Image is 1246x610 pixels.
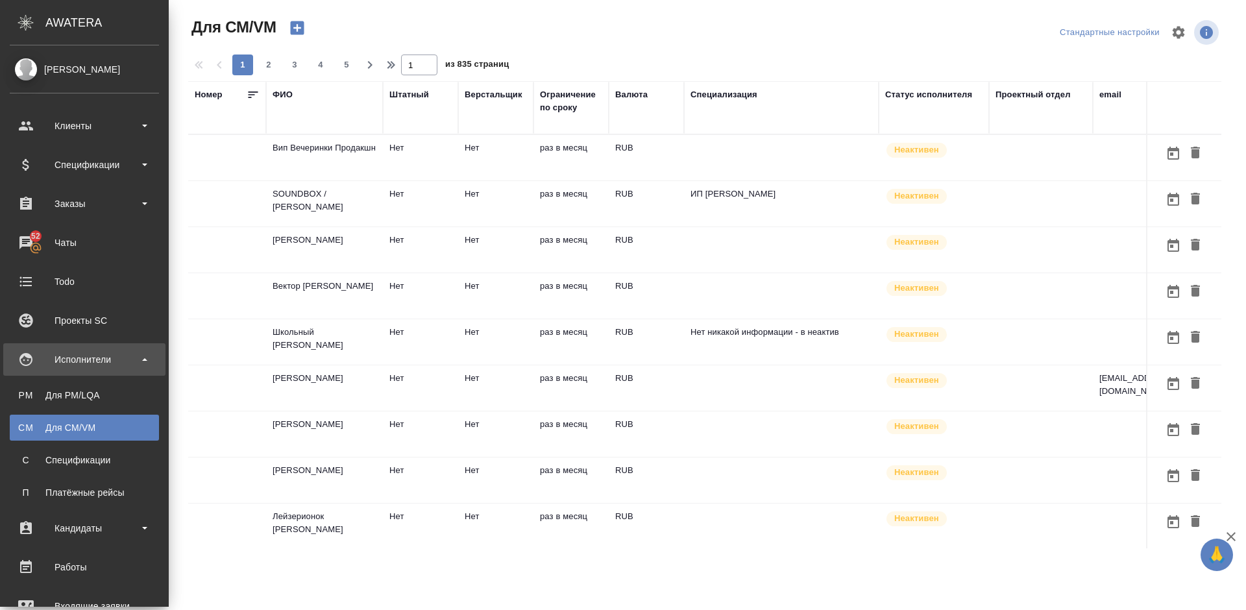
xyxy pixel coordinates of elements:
[23,230,48,243] span: 52
[894,512,939,525] p: Неактивен
[533,411,609,457] td: раз в месяц
[533,181,609,226] td: раз в месяц
[1162,464,1184,488] button: Открыть календарь загрузки
[458,457,533,503] td: Нет
[1184,372,1206,396] button: Удалить
[1184,510,1206,534] button: Удалить
[383,319,458,365] td: Нет
[894,236,939,249] p: Неактивен
[885,234,983,251] div: Наши пути разошлись: исполнитель с нами не работает
[540,88,602,114] div: Ограничение по сроку
[3,265,165,298] a: Todo
[10,116,159,136] div: Клиенты
[10,311,159,330] div: Проекты SC
[458,319,533,365] td: Нет
[3,304,165,337] a: Проекты SC
[258,58,279,71] span: 2
[266,411,383,457] td: [PERSON_NAME]
[609,319,684,365] td: RUB
[894,466,939,479] p: Неактивен
[266,365,383,411] td: [PERSON_NAME]
[16,454,153,467] div: Спецификации
[445,56,509,75] span: из 835 страниц
[266,504,383,549] td: Лейзерионок [PERSON_NAME]
[1206,541,1228,568] span: 🙏
[389,88,429,101] div: Штатный
[1162,326,1184,350] button: Открыть календарь загрузки
[458,135,533,180] td: Нет
[45,10,169,36] div: AWATERA
[609,227,684,273] td: RUB
[458,273,533,319] td: Нет
[885,141,983,159] div: Наши пути разошлись: исполнитель с нами не работает
[1162,418,1184,442] button: Открыть календарь загрузки
[894,420,939,433] p: Неактивен
[1184,326,1206,350] button: Удалить
[1163,17,1194,48] span: Настроить таблицу
[885,88,972,101] div: Статус исполнителя
[188,17,276,38] span: Для СМ/VM
[383,504,458,549] td: Нет
[1162,372,1184,396] button: Открыть календарь загрузки
[894,189,939,202] p: Неактивен
[383,135,458,180] td: Нет
[266,457,383,503] td: [PERSON_NAME]
[885,418,983,435] div: Наши пути разошлись: исполнитель с нами не работает
[458,227,533,273] td: Нет
[383,181,458,226] td: Нет
[458,181,533,226] td: Нет
[894,143,939,156] p: Неактивен
[3,226,165,259] a: 52Чаты
[1057,23,1163,43] div: split button
[266,181,383,226] td: SOUNDBOX / [PERSON_NAME]
[996,88,1071,101] div: Проектный отдел
[885,280,983,297] div: Наши пути разошлись: исполнитель с нами не работает
[10,415,159,441] a: CMДля CM/VM
[458,365,533,411] td: Нет
[10,518,159,538] div: Кандидаты
[10,480,159,506] a: ППлатёжные рейсы
[885,510,983,528] div: Наши пути разошлись: исполнитель с нами не работает
[1099,372,1197,398] p: [EMAIL_ADDRESS][DOMAIN_NAME]
[258,55,279,75] button: 2
[458,411,533,457] td: Нет
[609,457,684,503] td: RUB
[10,350,159,369] div: Исполнители
[383,273,458,319] td: Нет
[533,504,609,549] td: раз в месяц
[336,55,357,75] button: 5
[533,457,609,503] td: раз в месяц
[1162,280,1184,304] button: Открыть календарь загрузки
[894,374,939,387] p: Неактивен
[1162,141,1184,165] button: Открыть календарь загрузки
[885,464,983,482] div: Наши пути разошлись: исполнитель с нами не работает
[10,557,159,577] div: Работы
[894,282,939,295] p: Неактивен
[1162,510,1184,534] button: Открыть календарь загрузки
[609,365,684,411] td: RUB
[1184,141,1206,165] button: Удалить
[885,372,983,389] div: Наши пути разошлись: исполнитель с нами не работает
[458,504,533,549] td: Нет
[284,55,305,75] button: 3
[609,411,684,457] td: RUB
[16,421,153,434] div: Для CM/VM
[10,233,159,252] div: Чаты
[336,58,357,71] span: 5
[273,88,293,101] div: ФИО
[885,326,983,343] div: Наши пути разошлись: исполнитель с нами не работает
[383,411,458,457] td: Нет
[10,382,159,408] a: PMДля PM/LQA
[533,273,609,319] td: раз в месяц
[690,188,872,201] p: ИП [PERSON_NAME]
[1184,188,1206,212] button: Удалить
[533,227,609,273] td: раз в месяц
[609,273,684,319] td: RUB
[195,88,223,101] div: Номер
[1184,234,1206,258] button: Удалить
[10,155,159,175] div: Спецификации
[266,273,383,319] td: Вектор [PERSON_NAME]
[690,88,757,101] div: Специализация
[1194,20,1221,45] span: Посмотреть информацию
[284,58,305,71] span: 3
